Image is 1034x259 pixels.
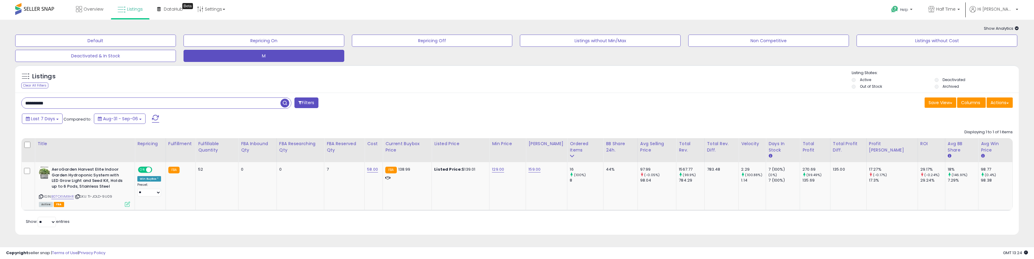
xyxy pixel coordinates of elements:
div: 17.3% [869,178,918,183]
small: Avg BB Share. [948,153,951,159]
div: Total Profit [802,141,828,153]
span: Compared to: [64,116,91,122]
div: Win BuyBox * [137,176,161,182]
div: 270.69 [802,167,830,172]
div: FBA Researching Qty [279,141,321,153]
div: 7 (100%) [768,178,800,183]
span: Aug-31 - Sep-06 [103,116,138,122]
div: Fulfillment [168,141,193,147]
a: B07CKVMXHR [51,194,74,199]
span: Columns [961,100,980,106]
h5: Listings [32,72,56,81]
span: Show Analytics [984,26,1019,31]
div: 29.17% [920,167,945,172]
b: AeroGarden Harvest Elite Indoor Garden Hydroponic System with LED Grow Light and Seed Kit, Holds ... [52,167,125,191]
a: Terms of Use [52,250,78,256]
div: Total Rev. [679,141,702,153]
div: 2.29 [741,167,766,172]
div: ROI [920,141,943,147]
button: Actions [987,97,1013,108]
div: 135.69 [802,178,830,183]
div: 98.77 [981,167,1012,172]
div: Total Rev. Diff. [707,141,736,153]
div: Current Buybox Price [385,141,429,153]
span: OFF [151,167,161,172]
button: Repricing On [184,35,344,47]
button: Columns [957,97,986,108]
div: 7 (100%) [768,167,800,172]
label: Active [860,77,871,82]
div: Min Price [492,141,523,147]
div: Days In Stock [768,141,797,153]
button: Listings without Cost [857,35,1017,47]
p: Listing States: [852,70,1019,76]
div: Avg Win Price [981,141,1010,153]
div: seller snap | | [6,250,105,256]
div: Ordered Items [570,141,601,153]
div: Total Profit Diff. [833,141,864,153]
small: FBA [385,167,397,173]
button: Filters [294,97,318,108]
div: 1.14 [741,178,766,183]
button: Deactivated & In Stock [15,50,176,62]
div: 17.27% [869,167,918,172]
small: (-0.05%) [644,172,660,177]
span: Half Time [936,6,956,12]
label: Out of Stock [860,84,882,89]
span: 2025-09-15 13:24 GMT [1003,250,1028,256]
button: M [184,50,344,62]
span: ON [139,167,146,172]
small: (146.91%) [952,172,967,177]
a: Help [886,1,919,20]
button: Non Competitive [688,35,849,47]
div: Cost [367,141,380,147]
span: FBA [54,202,64,207]
div: 16 [570,167,603,172]
button: Last 7 Days [22,114,63,124]
div: $139.01 [434,167,485,172]
small: Days In Stock. [768,153,772,159]
div: Repricing [137,141,163,147]
span: 138.99 [398,166,411,172]
b: Listed Price: [434,166,462,172]
small: (-0.24%) [924,172,940,177]
span: Last 7 Days [31,116,55,122]
div: Displaying 1 to 1 of 1 items [964,129,1013,135]
small: Avg Win Price. [981,153,984,159]
div: Avg Selling Price [640,141,674,153]
div: Title [37,141,132,147]
div: 135.00 [833,167,862,172]
small: (100.88%) [745,172,762,177]
span: Overview [84,6,103,12]
div: 44% [606,167,633,172]
label: Deactivated [943,77,965,82]
div: 8 [570,178,603,183]
small: (99.9%) [683,172,696,177]
div: 97.99 [640,167,676,172]
div: 783.48 [707,167,734,172]
span: All listings currently available for purchase on Amazon [39,202,53,207]
span: | SKU: TI-JOLD-9U09 [75,194,112,199]
small: (-0.17%) [873,172,887,177]
div: 7.29% [948,178,978,183]
div: BB Share 24h. [606,141,635,153]
div: 1567.77 [679,167,704,172]
small: (100%) [574,172,586,177]
i: Get Help [891,5,898,13]
a: 58.00 [367,166,378,172]
div: 0 [279,167,319,172]
div: Fulfillable Quantity [198,141,236,153]
a: 129.00 [492,166,504,172]
div: 18% [948,167,978,172]
span: Show: entries [26,219,70,224]
div: 98.04 [640,178,676,183]
small: (99.49%) [806,172,822,177]
div: Preset: [137,183,161,196]
strong: Copyright [6,250,28,256]
div: 98.38 [981,178,1012,183]
div: Clear All Filters [21,83,48,88]
div: FBA Reserved Qty [327,141,362,153]
div: 7 [327,167,360,172]
div: 0 [241,167,272,172]
small: (0%) [768,172,777,177]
